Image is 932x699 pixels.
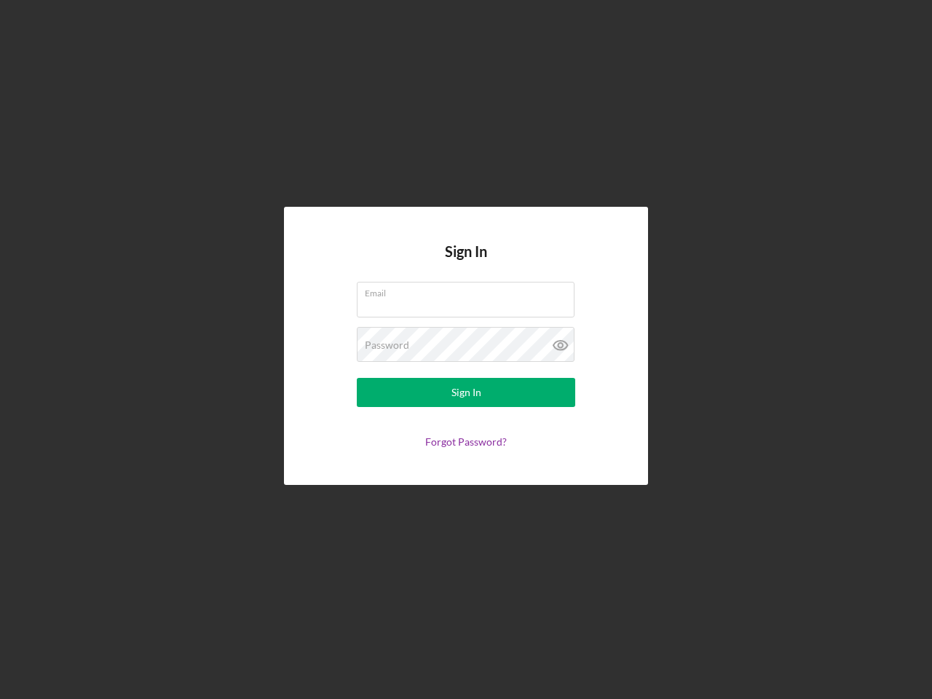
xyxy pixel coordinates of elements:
a: Forgot Password? [425,435,507,448]
h4: Sign In [445,243,487,282]
label: Email [365,283,574,299]
div: Sign In [451,378,481,407]
label: Password [365,339,409,351]
button: Sign In [357,378,575,407]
